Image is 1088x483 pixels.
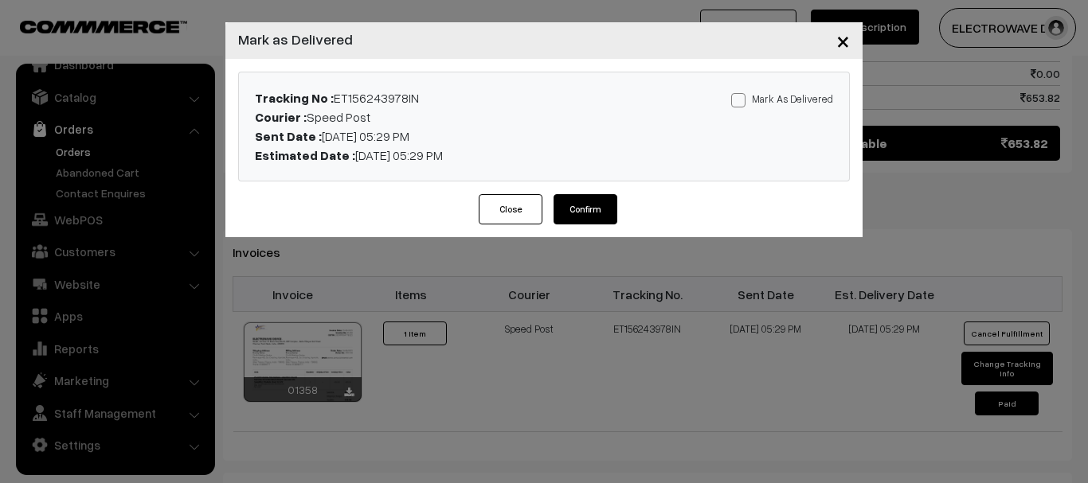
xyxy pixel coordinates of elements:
[255,109,307,125] b: Courier :
[731,90,833,107] label: Mark As Delivered
[824,16,863,65] button: Close
[255,147,355,163] b: Estimated Date :
[554,194,617,224] button: Confirm
[243,88,644,165] div: ET156243978IN Speed Post [DATE] 05:29 PM [DATE] 05:29 PM
[479,194,542,224] button: Close
[238,29,353,50] h4: Mark as Delivered
[255,128,322,144] b: Sent Date :
[836,25,850,55] span: ×
[255,90,334,106] b: Tracking No :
